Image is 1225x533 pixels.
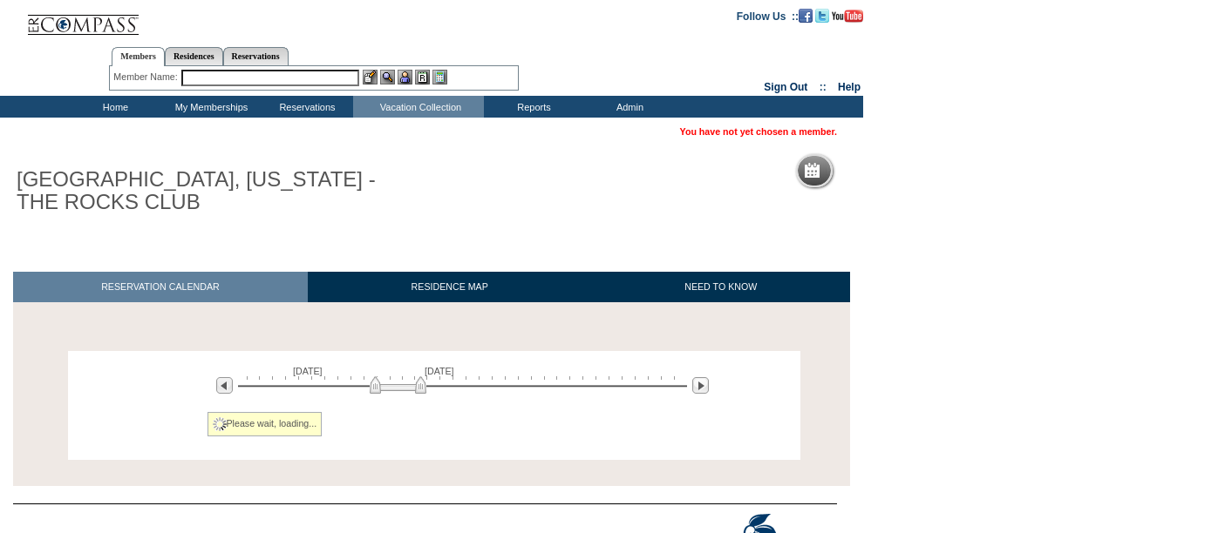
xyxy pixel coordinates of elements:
a: RESERVATION CALENDAR [13,272,308,302]
div: Member Name: [113,70,180,84]
a: Residences [165,47,223,65]
a: Reservations [223,47,289,65]
img: b_calculator.gif [432,70,447,84]
a: Follow us on Twitter [815,10,829,20]
img: Next [692,377,709,394]
h1: [GEOGRAPHIC_DATA], [US_STATE] - THE ROCKS CLUB [13,165,404,218]
span: [DATE] [293,366,323,376]
span: :: [820,81,827,93]
a: NEED TO KNOW [591,272,850,302]
a: Sign Out [764,81,807,93]
a: Members [112,47,165,66]
img: Reservations [415,70,430,84]
img: View [380,70,395,84]
td: Reservations [257,96,353,118]
div: Please wait, loading... [208,412,323,436]
img: Become our fan on Facebook [799,9,813,23]
img: Subscribe to our YouTube Channel [832,10,863,23]
td: Admin [580,96,676,118]
img: spinner2.gif [213,417,227,431]
img: Previous [216,377,233,394]
h5: Reservation Calendar [827,165,960,177]
span: [DATE] [425,366,454,376]
td: Reports [484,96,580,118]
img: b_edit.gif [363,70,378,84]
img: Follow us on Twitter [815,9,829,23]
td: My Memberships [161,96,257,118]
a: Subscribe to our YouTube Channel [832,10,863,20]
a: Become our fan on Facebook [799,10,813,20]
a: Help [838,81,861,93]
td: Home [65,96,161,118]
td: Vacation Collection [353,96,484,118]
span: You have not yet chosen a member. [680,126,837,137]
a: RESIDENCE MAP [308,272,592,302]
td: Follow Us :: [737,9,799,23]
img: Impersonate [398,70,412,84]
